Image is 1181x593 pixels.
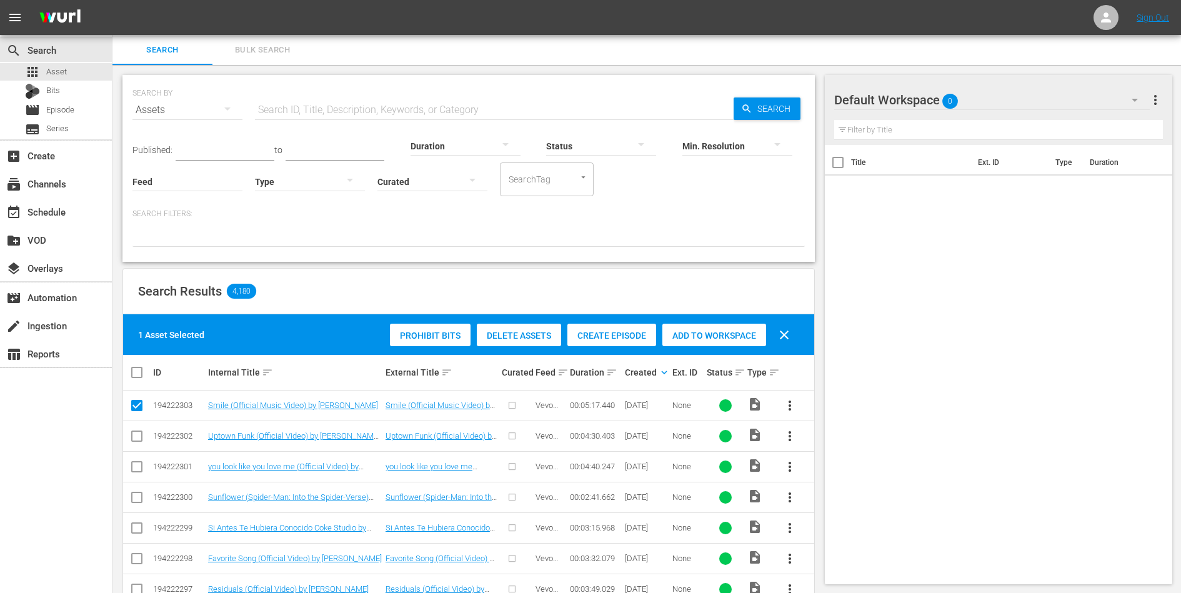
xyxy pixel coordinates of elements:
a: Uptown Funk (Official Video) by [PERSON_NAME] ft. [PERSON_NAME] [208,431,380,450]
button: Delete Assets [477,324,561,346]
div: Feed [536,365,566,380]
span: more_vert [782,398,797,413]
div: [DATE] [625,431,669,441]
div: ID [153,367,204,377]
span: sort [557,367,569,378]
div: None [672,462,703,471]
div: Duration [570,365,621,380]
a: you look like you love me (Official Video) by [PERSON_NAME] (feat. [PERSON_NAME]) [208,462,364,481]
button: Search [734,97,800,120]
span: sort [441,367,452,378]
div: [DATE] [625,523,669,532]
div: 1 Asset Selected [138,329,204,341]
span: Delete Assets [477,331,561,341]
button: Open [577,171,589,183]
button: more_vert [775,513,805,543]
span: Create Episode [567,331,656,341]
span: Series [46,122,69,135]
div: 00:05:17.440 [570,401,621,410]
span: Vevo Partner Catalog [536,401,562,429]
span: Vevo Partner Catalog [536,462,562,490]
th: Type [1048,145,1082,180]
div: None [672,523,703,532]
span: Overlays [6,261,21,276]
span: Search [752,97,800,120]
a: Smile (Official Music Video) by [PERSON_NAME] [208,401,378,410]
span: Search [120,43,205,57]
div: [DATE] [625,462,669,471]
span: Vevo Partner Catalog [536,523,562,551]
div: Curated [502,367,532,377]
a: Sign Out [1137,12,1169,22]
div: 194222302 [153,431,204,441]
span: more_vert [782,551,797,566]
span: Vevo Partner Catalog [536,492,562,521]
span: more_vert [782,429,797,444]
span: Bits [46,84,60,97]
div: 194222298 [153,554,204,563]
th: Title [851,145,970,180]
a: Favorite Song (Official Video) by [PERSON_NAME] [386,554,497,572]
button: more_vert [775,544,805,574]
span: sort [262,367,273,378]
div: [DATE] [625,401,669,410]
span: Episode [46,104,74,116]
img: ans4CAIJ8jUAAAAAAAAAAAAAAAAAAAAAAAAgQb4GAAAAAAAAAAAAAAAAAAAAAAAAJMjXAAAAAAAAAAAAAAAAAAAAAAAAgAT5G... [30,3,90,32]
button: clear [769,320,799,350]
a: Sunflower (Spider-Man: Into the Spider-Verse) (Official Video) by [PERSON_NAME] and [PERSON_NAME] [386,492,497,530]
span: Asset [25,64,40,79]
span: sort [606,367,617,378]
div: External Title [386,365,498,380]
div: Created [625,365,669,380]
a: Smile (Official Music Video) by [PERSON_NAME] [386,401,495,419]
a: Favorite Song (Official Video) by [PERSON_NAME] [208,554,382,563]
span: Search Results [138,284,222,299]
span: Vevo Partner Catalog [536,431,562,459]
span: more_vert [782,459,797,474]
span: VOD [6,233,21,248]
span: sort [734,367,745,378]
div: [DATE] [625,492,669,502]
span: Series [25,122,40,137]
span: more_vert [1148,92,1163,107]
div: 194222301 [153,462,204,471]
div: None [672,492,703,502]
span: Video [747,397,762,412]
span: clear [777,327,792,342]
div: None [672,401,703,410]
th: Ext. ID [970,145,1049,180]
div: Type [747,365,771,380]
button: more_vert [1148,85,1163,115]
div: Internal Title [208,365,382,380]
span: Video [747,458,762,473]
span: Video [747,489,762,504]
a: Si Antes Te Hubiera Conocido Coke Studio by [PERSON_NAME] [386,523,495,551]
div: Status [707,365,744,380]
span: Channels [6,177,21,192]
span: keyboard_arrow_down [659,367,670,378]
div: Bits [25,84,40,99]
span: Add to Workspace [662,331,766,341]
div: 194222303 [153,401,204,410]
button: Prohibit Bits [390,324,471,346]
div: None [672,431,703,441]
span: Ingestion [6,319,21,334]
th: Duration [1082,145,1157,180]
span: Search [6,43,21,58]
span: Prohibit Bits [390,331,471,341]
span: more_vert [782,521,797,536]
button: more_vert [775,421,805,451]
span: Video [747,519,762,534]
div: 00:03:32.079 [570,554,621,563]
span: Create [6,149,21,164]
span: more_vert [782,490,797,505]
span: Bulk Search [220,43,305,57]
a: Si Antes Te Hubiera Conocido Coke Studio by [PERSON_NAME] [208,523,371,542]
span: Episode [25,102,40,117]
div: None [672,554,703,563]
button: more_vert [775,482,805,512]
button: more_vert [775,391,805,421]
span: menu [7,10,22,25]
div: 194222299 [153,523,204,532]
div: 00:04:40.247 [570,462,621,471]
